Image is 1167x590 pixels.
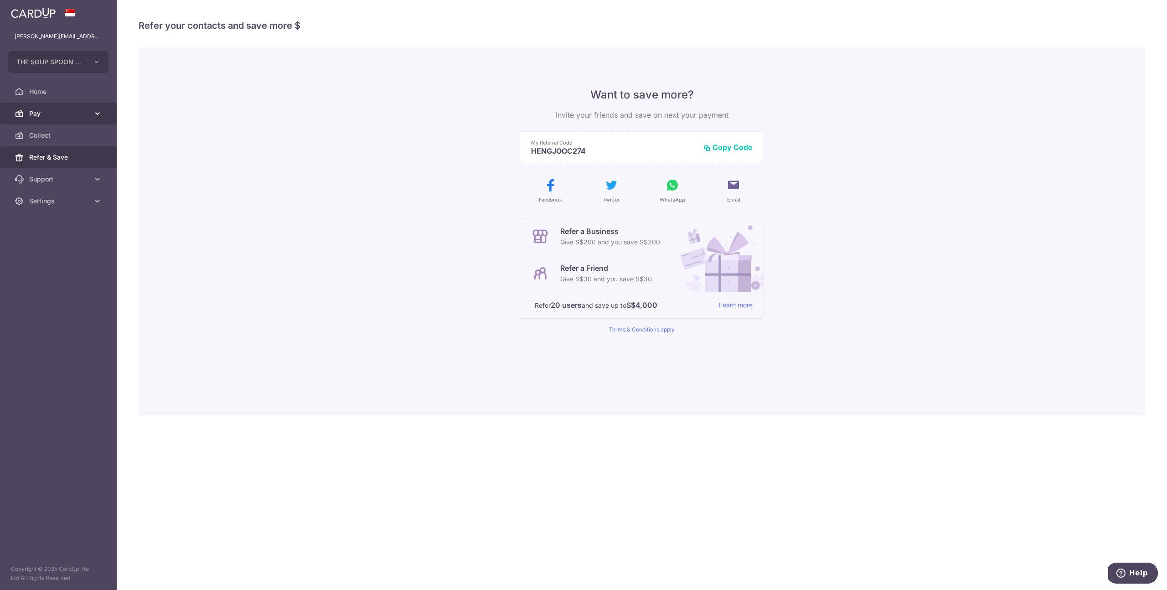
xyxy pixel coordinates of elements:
span: Home [29,87,89,96]
span: Settings [29,197,89,206]
button: THE SOUP SPOON PTE LTD [8,51,108,73]
p: Refer and save up to [535,300,712,311]
p: Want to save more? [520,88,764,102]
button: Facebook [523,178,577,203]
strong: 20 users [551,300,582,311]
span: WhatsApp [660,196,685,203]
button: Copy Code [703,143,753,152]
p: Give S$200 and you save S$200 [560,237,660,248]
p: Invite your friends and save on next your payment [520,109,764,120]
span: Refer & Save [29,153,89,162]
iframe: Opens a widget where you can find more information [1108,563,1158,585]
span: Email [727,196,740,203]
button: Twitter [584,178,638,203]
a: Learn more [719,300,753,311]
p: Refer a Business [560,226,660,237]
strong: S$4,000 [626,300,657,311]
p: Refer a Friend [560,263,652,274]
p: Give S$30 and you save S$30 [560,274,652,285]
span: THE SOUP SPOON PTE LTD [16,57,84,67]
h4: Refer your contacts and save more $ [139,18,1145,33]
span: Pay [29,109,89,118]
span: Facebook [539,196,562,203]
span: Twitter [603,196,620,203]
span: Support [29,175,89,184]
img: CardUp [11,7,56,18]
p: [PERSON_NAME][EMAIL_ADDRESS][PERSON_NAME][DOMAIN_NAME] [15,32,102,41]
span: Help [21,6,40,15]
button: WhatsApp [645,178,699,203]
span: Collect [29,131,89,140]
a: Terms & Conditions apply [609,326,675,333]
p: My Referral Code [531,139,696,146]
img: Refer [671,218,764,292]
button: Email [707,178,760,203]
p: HENGJOOC274 [531,146,696,155]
